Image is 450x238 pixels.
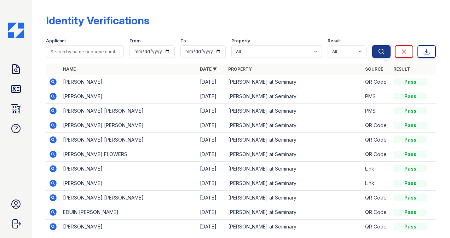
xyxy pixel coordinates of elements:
td: [PERSON_NAME] at Seminary [225,191,362,205]
td: [PERSON_NAME] at Seminary [225,89,362,104]
div: Identity Verifications [46,14,149,27]
td: PMS [362,89,391,104]
img: CE_Icon_Blue-c292c112584629df590d857e76928e9f676e5b41ef8f769ba2f05ee15b207248.png [8,23,24,38]
div: Pass [393,180,427,187]
a: Result [393,66,410,72]
a: Property [228,66,252,72]
td: [PERSON_NAME] at Seminary [225,176,362,191]
td: [PERSON_NAME] [PERSON_NAME] [60,104,197,118]
td: [PERSON_NAME] [60,162,197,176]
td: EDUIN [PERSON_NAME] [60,205,197,220]
td: [DATE] [197,220,225,234]
label: From [129,38,140,44]
div: Pass [393,194,427,201]
td: [DATE] [197,205,225,220]
td: [PERSON_NAME] at Seminary [225,205,362,220]
td: [PERSON_NAME] at Seminary [225,104,362,118]
div: Pass [393,151,427,158]
label: To [180,38,186,44]
td: [DATE] [197,191,225,205]
div: Pass [393,165,427,172]
td: Link [362,176,391,191]
td: QR Code [362,220,391,234]
div: Pass [393,107,427,114]
td: [PERSON_NAME] [PERSON_NAME] [60,191,197,205]
td: QR Code [362,118,391,133]
td: [PERSON_NAME] [PERSON_NAME] [60,118,197,133]
a: Source [365,66,383,72]
input: Search by name or phone number [46,45,124,58]
td: [PERSON_NAME] at Seminary [225,133,362,147]
a: Date ▼ [200,66,217,72]
td: [DATE] [197,133,225,147]
a: Name [63,66,76,72]
div: Pass [393,209,427,216]
td: [DATE] [197,162,225,176]
td: [DATE] [197,118,225,133]
td: [DATE] [197,104,225,118]
td: QR Code [362,147,391,162]
td: QR Code [362,205,391,220]
td: [PERSON_NAME] [60,75,197,89]
td: QR Code [362,75,391,89]
div: Pass [393,93,427,100]
div: Pass [393,122,427,129]
td: [DATE] [197,75,225,89]
td: [PERSON_NAME] at Seminary [225,147,362,162]
td: [PERSON_NAME] at Seminary [225,75,362,89]
td: [DATE] [197,147,225,162]
td: Link [362,162,391,176]
label: Applicant [46,38,66,44]
div: Pass [393,136,427,143]
label: Result [328,38,341,44]
td: [DATE] [197,176,225,191]
td: [PERSON_NAME] [60,89,197,104]
td: [PERSON_NAME] [60,176,197,191]
td: PMS [362,104,391,118]
td: QR Code [362,133,391,147]
td: [DATE] [197,89,225,104]
td: [PERSON_NAME] [PERSON_NAME] [60,133,197,147]
label: Property [231,38,250,44]
td: [PERSON_NAME] at Seminary [225,118,362,133]
div: Pass [393,223,427,230]
td: [PERSON_NAME] [60,220,197,234]
div: Pass [393,78,427,85]
td: [PERSON_NAME] at Seminary [225,162,362,176]
td: [PERSON_NAME] FLOWERS [60,147,197,162]
td: [PERSON_NAME] at Seminary [225,220,362,234]
td: QR Code [362,191,391,205]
